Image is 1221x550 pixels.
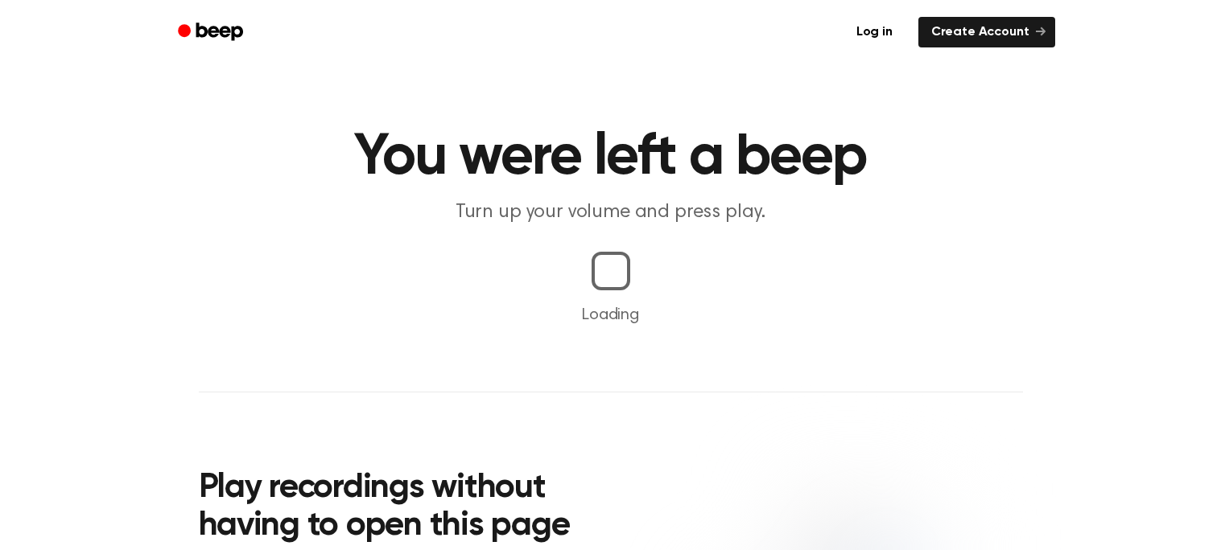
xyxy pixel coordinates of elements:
[302,199,920,226] p: Turn up your volume and press play.
[199,129,1023,187] h1: You were left a beep
[199,470,633,546] h2: Play recordings without having to open this page
[167,17,258,48] a: Beep
[19,303,1202,327] p: Loading
[840,14,909,51] a: Log in
[918,17,1055,47] a: Create Account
